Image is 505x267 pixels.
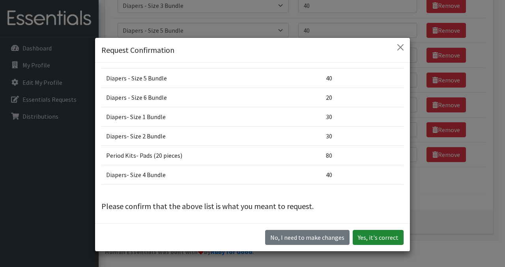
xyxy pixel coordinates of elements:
td: 40 [321,69,404,88]
td: 20 [321,88,404,107]
td: Period Kits- Pads (20 pieces) [101,146,321,165]
td: 30 [321,127,404,146]
p: Please confirm that the above list is what you meant to request. [101,200,404,212]
button: Yes, it's correct [353,230,404,245]
h5: Request Confirmation [101,44,174,56]
button: Close [394,41,407,54]
td: 40 [321,165,404,185]
td: Diapers- Size 4 Bundle [101,165,321,185]
td: Diapers- Size 2 Bundle [101,127,321,146]
td: Diapers - Size 5 Bundle [101,69,321,88]
button: No I need to make changes [265,230,350,245]
td: Diapers- Size 1 Bundle [101,107,321,127]
td: 80 [321,146,404,165]
td: Diapers - Size 6 Bundle [101,88,321,107]
td: 30 [321,107,404,127]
